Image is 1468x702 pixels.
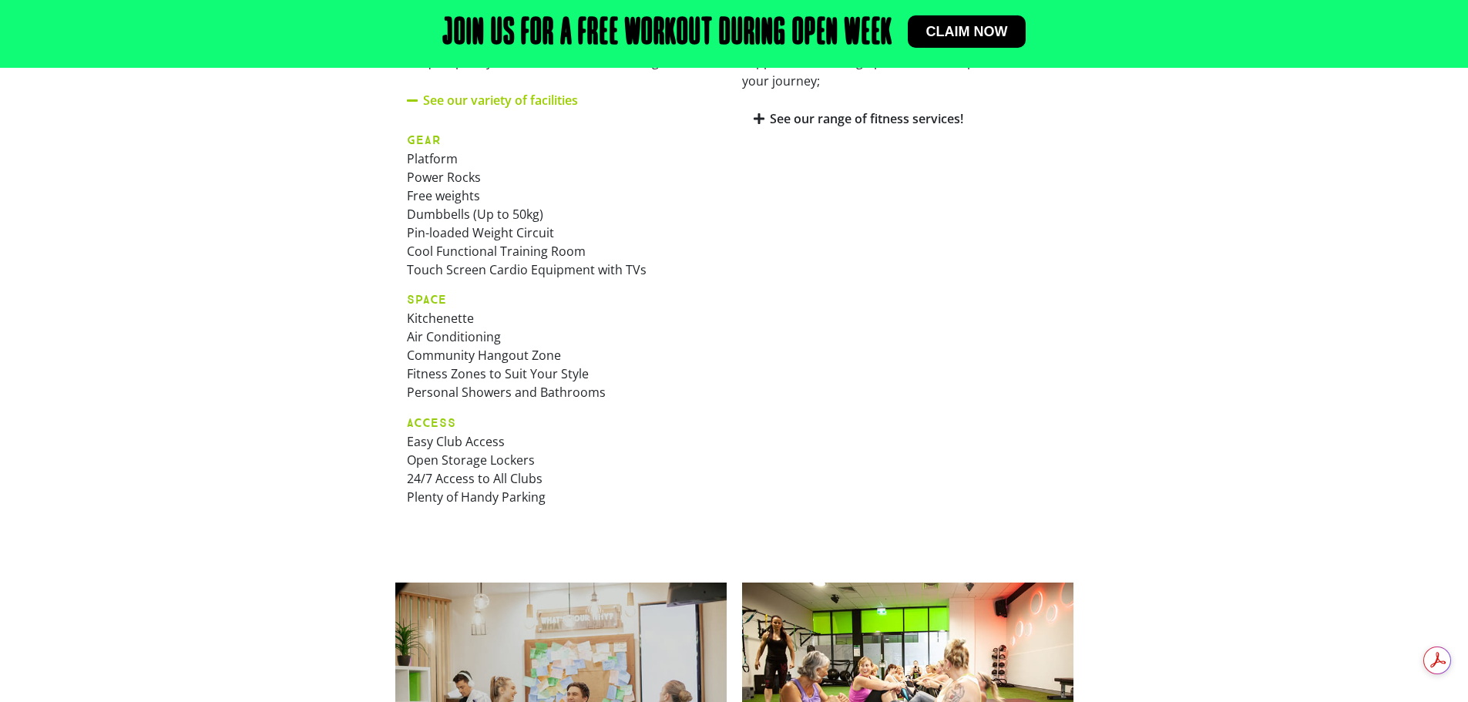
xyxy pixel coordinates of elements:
strong: GEAR [407,133,442,147]
b: ACTUALLY USE [516,55,606,69]
p: Easy Club Access Open Storage Lockers 24/7 Access to All Clubs Plenty of Handy Parking [407,413,715,506]
a: See our range of fitness services! [770,110,963,127]
p: Kitchenette Air Conditioning Community Hangout Zone Fitness Zones to Suit Your Style Personal Sho... [407,290,715,401]
a: See our variety of facilities [423,92,578,109]
a: Claim now [908,15,1026,48]
div: See our variety of facilities [395,119,727,529]
p: Platform Power Rocks Free weights Dumbbells (Up to 50kg) Pin-loaded Weight Circuit Cool Functiona... [407,130,715,279]
span: Claim now [926,25,1008,39]
strong: SPACE [407,292,447,307]
strong: ACCESS [407,415,456,430]
b: GUIDE YOU [975,55,1046,69]
div: See our range of fitness services! [742,101,1073,137]
h2: Join us for a free workout during open week [442,15,892,52]
div: See our variety of facilities [395,82,727,119]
